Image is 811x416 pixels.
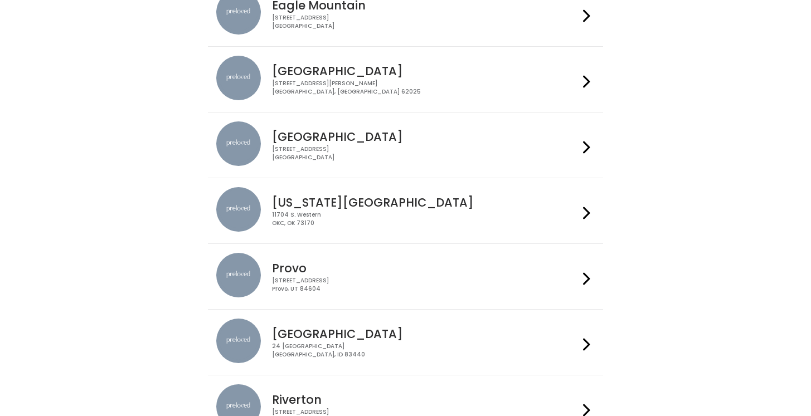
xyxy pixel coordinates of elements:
a: preloved location Provo [STREET_ADDRESS]Provo, UT 84604 [216,253,595,300]
a: preloved location [GEOGRAPHIC_DATA] [STREET_ADDRESS][PERSON_NAME][GEOGRAPHIC_DATA], [GEOGRAPHIC_D... [216,56,595,103]
div: [STREET_ADDRESS] [GEOGRAPHIC_DATA] [272,14,579,30]
img: preloved location [216,187,261,232]
h4: Provo [272,262,579,275]
a: preloved location [US_STATE][GEOGRAPHIC_DATA] 11704 S. WesternOKC, OK 73170 [216,187,595,234]
div: [STREET_ADDRESS] [GEOGRAPHIC_DATA] [272,145,579,161]
h4: [US_STATE][GEOGRAPHIC_DATA] [272,196,579,209]
a: preloved location [GEOGRAPHIC_DATA] 24 [GEOGRAPHIC_DATA][GEOGRAPHIC_DATA], ID 83440 [216,319,595,366]
img: preloved location [216,253,261,297]
div: 11704 S. Western OKC, OK 73170 [272,211,579,227]
div: [STREET_ADDRESS] Provo, UT 84604 [272,277,579,293]
div: [STREET_ADDRESS][PERSON_NAME] [GEOGRAPHIC_DATA], [GEOGRAPHIC_DATA] 62025 [272,80,579,96]
img: preloved location [216,121,261,166]
img: preloved location [216,319,261,363]
a: preloved location [GEOGRAPHIC_DATA] [STREET_ADDRESS][GEOGRAPHIC_DATA] [216,121,595,169]
div: 24 [GEOGRAPHIC_DATA] [GEOGRAPHIC_DATA], ID 83440 [272,342,579,359]
h4: Riverton [272,393,579,406]
h4: [GEOGRAPHIC_DATA] [272,327,579,340]
img: preloved location [216,56,261,100]
h4: [GEOGRAPHIC_DATA] [272,65,579,77]
h4: [GEOGRAPHIC_DATA] [272,130,579,143]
